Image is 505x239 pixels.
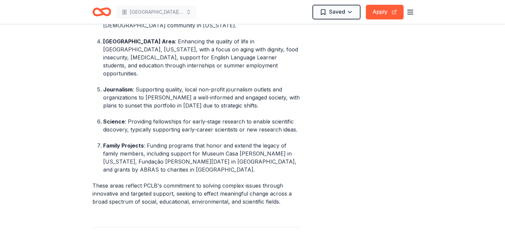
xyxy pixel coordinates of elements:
strong: Family Projects [103,142,144,149]
strong: Journalism [103,86,133,93]
button: Apply [366,5,404,19]
p: These areas reflect PCLB's commitment to solving complex issues through innovative and targeted s... [92,182,301,206]
a: Home [92,4,111,20]
strong: Science [103,118,125,125]
p: : Funding programs that honor and extend the legacy of family members, including support for Muse... [103,142,301,174]
button: [GEOGRAPHIC_DATA][US_STATE] Career Closet [116,5,197,19]
button: Saved [312,5,360,19]
p: : Providing fellowships for early-stage research to enable scientific discovery, typically suppor... [103,117,301,134]
span: [GEOGRAPHIC_DATA][US_STATE] Career Closet [130,8,183,16]
strong: [GEOGRAPHIC_DATA] Area [103,38,175,45]
p: : Supporting quality, local non-profit journalism outlets and organizations to [PERSON_NAME] a we... [103,85,301,109]
p: : Enhancing the quality of life in [GEOGRAPHIC_DATA], [US_STATE], with a focus on aging with dign... [103,37,301,77]
span: Saved [329,7,345,16]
